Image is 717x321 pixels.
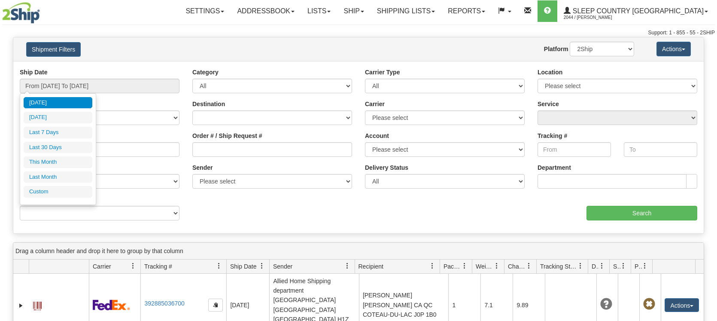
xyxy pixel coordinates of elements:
[358,262,383,271] span: Recipient
[595,259,609,273] a: Delivery Status filter column settings
[538,100,559,108] label: Service
[643,298,655,310] span: Pickup Not Assigned
[656,42,691,56] button: Actions
[638,259,652,273] a: Pickup Status filter column settings
[624,142,697,157] input: To
[337,0,370,22] a: Ship
[26,42,81,57] button: Shipment Filters
[212,259,226,273] a: Tracking # filter column settings
[600,298,612,310] span: Unknown
[2,2,40,24] img: logo2044.jpg
[616,259,631,273] a: Shipment Issues filter column settings
[126,259,140,273] a: Carrier filter column settings
[635,262,642,271] span: Pickup Status
[24,127,92,138] li: Last 7 Days
[93,300,130,310] img: 2 - FedEx Express®
[230,262,256,271] span: Ship Date
[557,0,714,22] a: Sleep Country [GEOGRAPHIC_DATA] 2044 / [PERSON_NAME]
[144,262,172,271] span: Tracking #
[538,68,562,76] label: Location
[192,131,262,140] label: Order # / Ship Request #
[93,262,111,271] span: Carrier
[586,206,697,220] input: Search
[365,131,389,140] label: Account
[476,262,494,271] span: Weight
[255,259,269,273] a: Ship Date filter column settings
[538,142,611,157] input: From
[441,0,492,22] a: Reports
[508,262,526,271] span: Charge
[538,131,567,140] label: Tracking #
[33,298,42,312] a: Label
[573,259,588,273] a: Tracking Status filter column settings
[192,68,219,76] label: Category
[365,100,385,108] label: Carrier
[444,262,462,271] span: Packages
[489,259,504,273] a: Weight filter column settings
[425,259,440,273] a: Recipient filter column settings
[365,163,408,172] label: Delivery Status
[17,301,25,310] a: Expand
[208,299,223,312] button: Copy to clipboard
[613,262,620,271] span: Shipment Issues
[24,112,92,123] li: [DATE]
[665,298,699,312] button: Actions
[571,7,704,15] span: Sleep Country [GEOGRAPHIC_DATA]
[273,262,292,271] span: Sender
[371,0,441,22] a: Shipping lists
[564,13,628,22] span: 2044 / [PERSON_NAME]
[24,97,92,109] li: [DATE]
[540,262,577,271] span: Tracking Status
[340,259,355,273] a: Sender filter column settings
[20,68,48,76] label: Ship Date
[592,262,599,271] span: Delivery Status
[522,259,536,273] a: Charge filter column settings
[231,0,301,22] a: Addressbook
[24,142,92,153] li: Last 30 Days
[365,68,400,76] label: Carrier Type
[301,0,337,22] a: Lists
[192,163,213,172] label: Sender
[24,171,92,183] li: Last Month
[192,100,225,108] label: Destination
[544,45,568,53] label: Platform
[144,300,184,307] a: 392885036700
[2,29,715,37] div: Support: 1 - 855 - 55 - 2SHIP
[13,243,704,260] div: grid grouping header
[24,186,92,198] li: Custom
[179,0,231,22] a: Settings
[538,163,571,172] label: Department
[457,259,472,273] a: Packages filter column settings
[697,116,716,204] iframe: chat widget
[24,156,92,168] li: This Month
